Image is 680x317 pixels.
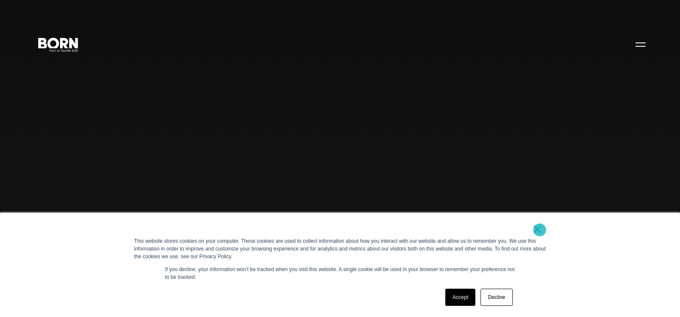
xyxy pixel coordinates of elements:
[445,289,476,306] a: Accept
[532,225,543,233] a: ×
[481,289,512,306] a: Decline
[630,35,651,53] button: Open
[165,266,515,281] p: If you decline, your information won’t be tracked when you visit this website. A single cookie wi...
[134,237,546,260] div: This website stores cookies on your computer. These cookies are used to collect information about...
